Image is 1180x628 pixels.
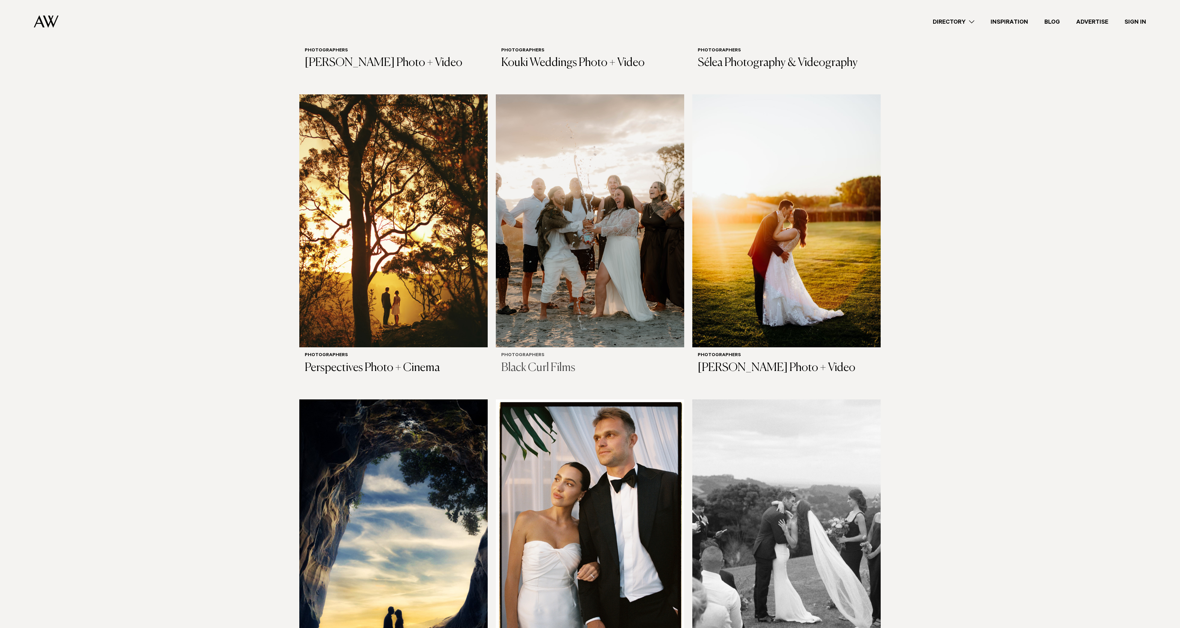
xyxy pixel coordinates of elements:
[299,94,488,347] img: Auckland Weddings Photographers | Perspectives Photo + Cinema
[501,353,679,358] h6: Photographers
[1036,17,1068,26] a: Blog
[299,94,488,380] a: Auckland Weddings Photographers | Perspectives Photo + Cinema Photographers Perspectives Photo + ...
[501,56,679,70] h3: Kouki Weddings Photo + Video
[692,94,881,347] img: Auckland Weddings Photographers | Kiri Marsters Photo + Video
[34,15,59,28] img: Auckland Weddings Logo
[698,56,875,70] h3: Sélea Photography & Videography
[692,94,881,380] a: Auckland Weddings Photographers | Kiri Marsters Photo + Video Photographers [PERSON_NAME] Photo +...
[501,361,679,375] h3: Black Curl Films
[982,17,1036,26] a: Inspiration
[698,353,875,358] h6: Photographers
[925,17,982,26] a: Directory
[305,353,482,358] h6: Photographers
[305,361,482,375] h3: Perspectives Photo + Cinema
[305,48,482,54] h6: Photographers
[1116,17,1154,26] a: Sign In
[305,56,482,70] h3: [PERSON_NAME] Photo + Video
[698,48,875,54] h6: Photographers
[496,94,684,347] img: Auckland Weddings Photographers | Black Curl Films
[496,94,684,380] a: Auckland Weddings Photographers | Black Curl Films Photographers Black Curl Films
[1068,17,1116,26] a: Advertise
[501,48,679,54] h6: Photographers
[698,361,875,375] h3: [PERSON_NAME] Photo + Video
